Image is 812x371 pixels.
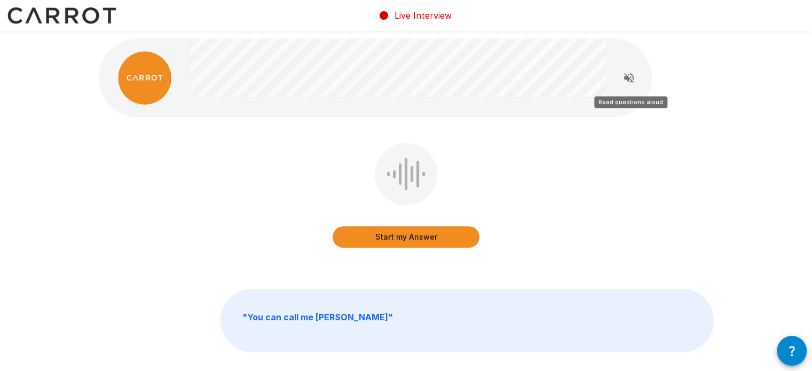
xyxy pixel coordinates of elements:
[618,67,640,89] button: Read questions aloud
[118,51,171,105] img: carrot_logo.png
[333,226,479,248] button: Start my Answer
[242,312,393,322] b: " You can call me [PERSON_NAME] "
[594,96,667,108] div: Read questions aloud
[395,9,452,22] p: Live Interview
